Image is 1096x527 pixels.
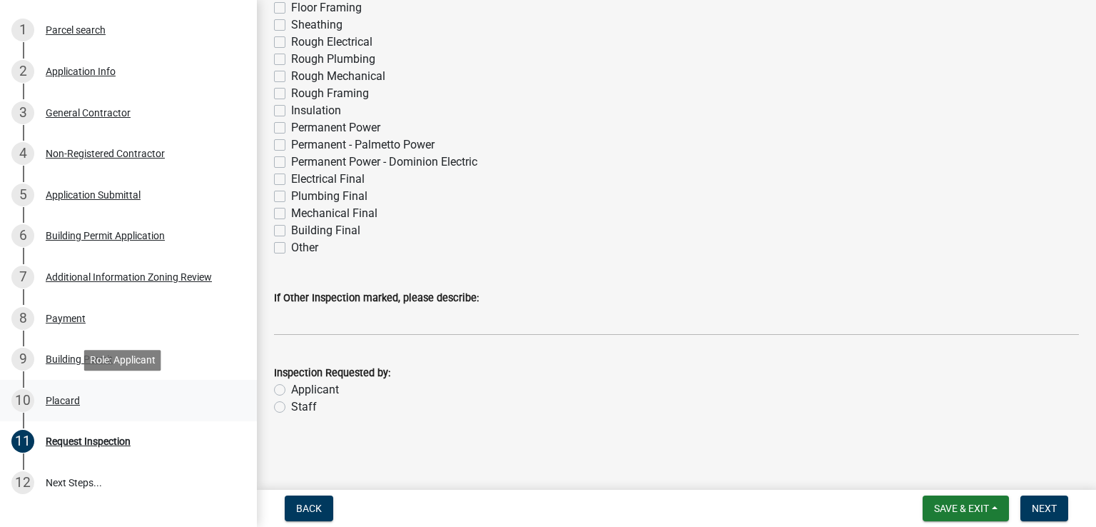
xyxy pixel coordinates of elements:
[291,136,435,154] label: Permanent - Palmetto Power
[274,293,479,303] label: If Other Inspection marked, please describe:
[46,436,131,446] div: Request Inspection
[291,16,342,34] label: Sheathing
[285,496,333,521] button: Back
[46,66,116,76] div: Application Info
[11,101,34,124] div: 3
[11,307,34,330] div: 8
[46,396,80,406] div: Placard
[46,231,165,241] div: Building Permit Application
[46,313,86,323] div: Payment
[291,188,367,205] label: Plumbing Final
[11,471,34,494] div: 12
[46,149,165,159] div: Non-Registered Contractor
[291,85,369,102] label: Rough Framing
[46,25,106,35] div: Parcel search
[11,19,34,41] div: 1
[11,142,34,165] div: 4
[291,398,317,416] label: Staff
[291,68,385,85] label: Rough Mechanical
[291,222,360,239] label: Building Final
[11,389,34,412] div: 10
[46,272,212,282] div: Additional Information Zoning Review
[1020,496,1068,521] button: Next
[923,496,1009,521] button: Save & Exit
[11,266,34,288] div: 7
[11,430,34,453] div: 11
[11,60,34,83] div: 2
[291,34,372,51] label: Rough Electrical
[11,224,34,247] div: 6
[11,184,34,206] div: 5
[84,350,161,371] div: Role: Applicant
[291,51,375,68] label: Rough Plumbing
[291,102,341,119] label: Insulation
[291,239,318,256] label: Other
[291,205,377,222] label: Mechanical Final
[291,381,339,398] label: Applicant
[1032,503,1057,514] span: Next
[296,503,322,514] span: Back
[274,368,390,378] label: Inspection Requested by:
[11,348,34,371] div: 9
[291,171,365,188] label: Electrical Final
[291,119,380,136] label: Permanent Power
[46,190,141,200] div: Application Submittal
[46,354,113,364] div: Building Permit
[46,108,131,118] div: General Contractor
[934,503,989,514] span: Save & Exit
[291,154,477,171] label: Permanent Power - Dominion Electric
